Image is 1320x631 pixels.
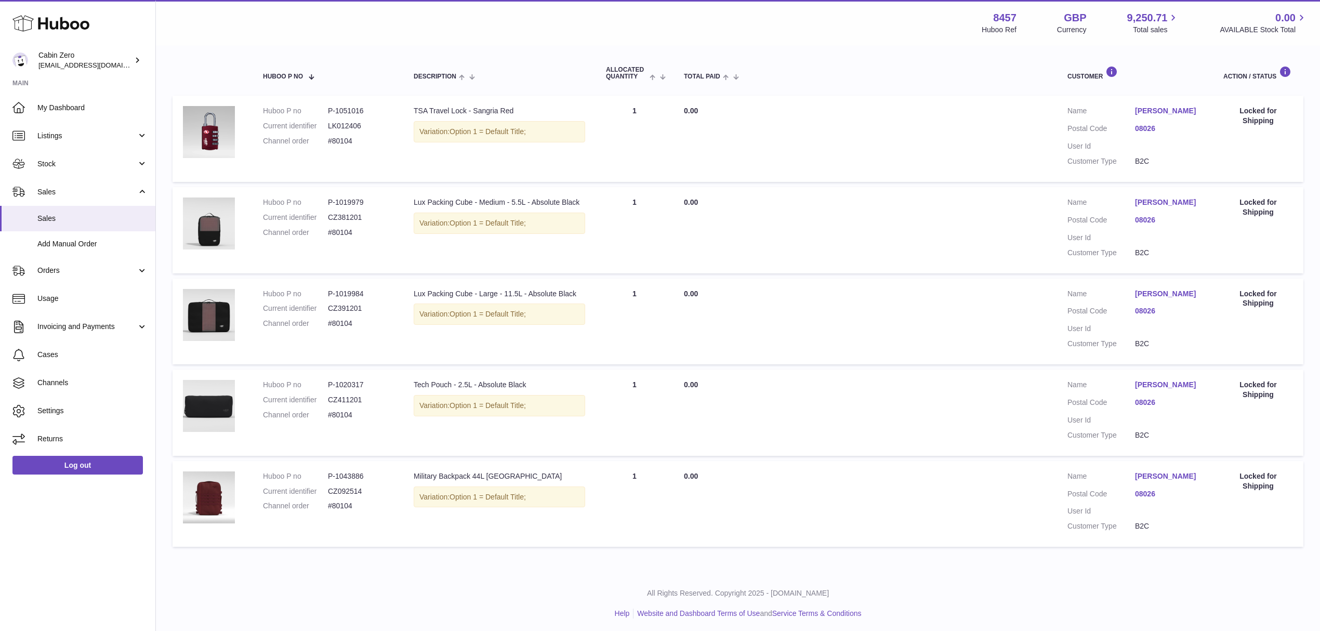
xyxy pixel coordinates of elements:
strong: 8457 [993,11,1017,25]
dd: #80104 [328,228,393,238]
a: [PERSON_NAME] [1135,289,1203,299]
dd: #80104 [328,319,393,328]
a: 08026 [1135,398,1203,407]
span: 0.00 [684,380,698,389]
img: LUX-PACKING-CUBE-SIZE-L-ABSOLUTE-BLACK-FRONT.jpg [183,289,235,341]
dt: Current identifier [263,121,328,131]
dt: User Id [1067,506,1135,516]
span: Invoicing and Payments [37,322,137,332]
span: 0.00 [684,472,698,480]
div: Action / Status [1223,66,1293,80]
dt: Name [1067,380,1135,392]
span: Total paid [684,73,720,80]
a: 9,250.71 Total sales [1127,11,1180,35]
a: [PERSON_NAME] [1135,380,1203,390]
dt: Channel order [263,136,328,146]
span: Channels [37,378,148,388]
img: LUX-SIZE-M-CEBU-SANDS-FRONT.jpg [183,198,235,249]
span: Option 1 = Default Title; [450,493,526,501]
dt: Customer Type [1067,156,1135,166]
dd: #80104 [328,136,393,146]
a: [PERSON_NAME] [1135,471,1203,481]
div: Variation: [414,487,585,508]
dd: B2C [1135,248,1203,258]
div: Locked for Shipping [1223,380,1293,400]
a: Service Terms & Conditions [772,609,862,617]
span: 0.00 [684,107,698,115]
dt: Customer Type [1067,521,1135,531]
a: 0.00 AVAILABLE Stock Total [1220,11,1308,35]
span: Option 1 = Default Title; [450,310,526,318]
dt: User Id [1067,141,1135,151]
dd: P-1020317 [328,380,393,390]
dt: Current identifier [263,304,328,313]
span: Listings [37,131,137,141]
dt: Current identifier [263,487,328,496]
dt: Name [1067,471,1135,484]
td: 1 [596,279,674,365]
a: 08026 [1135,124,1203,134]
span: Cases [37,350,148,360]
a: 08026 [1135,215,1203,225]
span: Returns [37,434,148,444]
div: Locked for Shipping [1223,471,1293,491]
span: Stock [37,159,137,169]
a: 08026 [1135,489,1203,499]
dt: Name [1067,106,1135,119]
span: 0.00 [1275,11,1296,25]
dt: Customer Type [1067,430,1135,440]
dd: P-1043886 [328,471,393,481]
span: Option 1 = Default Title; [450,401,526,410]
div: Customer [1067,66,1203,80]
div: Military Backpack 44L [GEOGRAPHIC_DATA] [414,471,585,481]
dd: B2C [1135,430,1203,440]
dd: P-1051016 [328,106,393,116]
span: 0.00 [684,290,698,298]
dt: Postal Code [1067,489,1135,502]
dd: CZ391201 [328,304,393,313]
div: TSA Travel Lock - Sangria Red [414,106,585,116]
dt: Customer Type [1067,248,1135,258]
img: TECHPOUCH-WEB-ABSOLUTE-BLACK-FRONT.jpg [183,380,235,432]
dd: CZ411201 [328,395,393,405]
div: Locked for Shipping [1223,198,1293,217]
dd: P-1019984 [328,289,393,299]
span: [EMAIL_ADDRESS][DOMAIN_NAME] [38,61,153,69]
dt: Customer Type [1067,339,1135,349]
span: Settings [37,406,148,416]
dd: B2C [1135,156,1203,166]
dt: Channel order [263,410,328,420]
p: All Rights Reserved. Copyright 2025 - [DOMAIN_NAME] [164,588,1312,598]
dt: Current identifier [263,395,328,405]
dd: #80104 [328,410,393,420]
dt: Postal Code [1067,306,1135,319]
a: 08026 [1135,306,1203,316]
div: Variation: [414,213,585,234]
span: Option 1 = Default Title; [450,219,526,227]
span: Sales [37,214,148,224]
dd: B2C [1135,339,1203,349]
a: Log out [12,456,143,475]
dt: Postal Code [1067,398,1135,410]
li: and [633,609,861,619]
dt: Name [1067,198,1135,210]
a: [PERSON_NAME] [1135,198,1203,207]
dt: Huboo P no [263,471,328,481]
dt: Name [1067,289,1135,301]
span: Add Manual Order [37,239,148,249]
dt: Channel order [263,228,328,238]
span: Huboo P no [263,73,303,80]
span: My Dashboard [37,103,148,113]
span: ALLOCATED Quantity [606,67,647,80]
strong: GBP [1064,11,1086,25]
dt: Postal Code [1067,215,1135,228]
span: 0.00 [684,198,698,206]
span: Orders [37,266,137,275]
dt: Huboo P no [263,380,328,390]
div: Variation: [414,121,585,142]
dd: B2C [1135,521,1203,531]
div: Tech Pouch - 2.5L - Absolute Black [414,380,585,390]
span: Description [414,73,456,80]
dt: User Id [1067,415,1135,425]
dt: Current identifier [263,213,328,222]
